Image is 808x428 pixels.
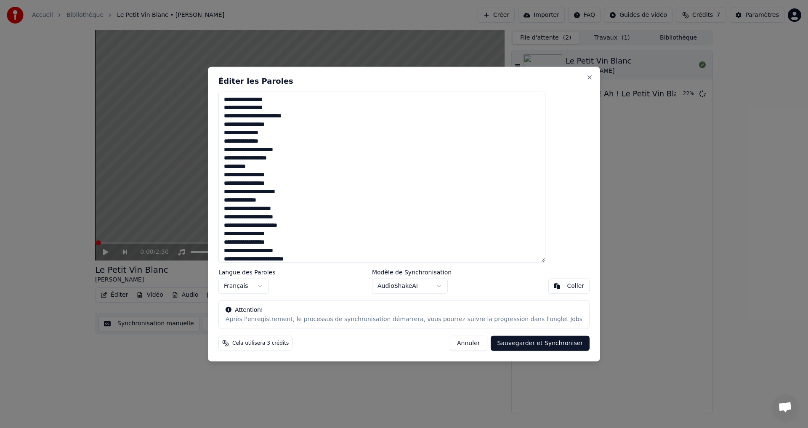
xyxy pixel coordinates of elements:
span: Cela utilisera 3 crédits [232,340,289,347]
button: Annuler [450,336,487,351]
h2: Éditer les Paroles [218,77,590,85]
div: Attention! [226,306,582,314]
div: Après l'enregistrement, le processus de synchronisation démarrera, vous pourrez suivre la progres... [226,315,582,324]
div: Coller [567,282,585,290]
label: Modèle de Synchronisation [372,269,452,275]
button: Sauvegarder et Synchroniser [491,336,590,351]
label: Langue des Paroles [218,269,276,275]
button: Coller [548,279,590,294]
